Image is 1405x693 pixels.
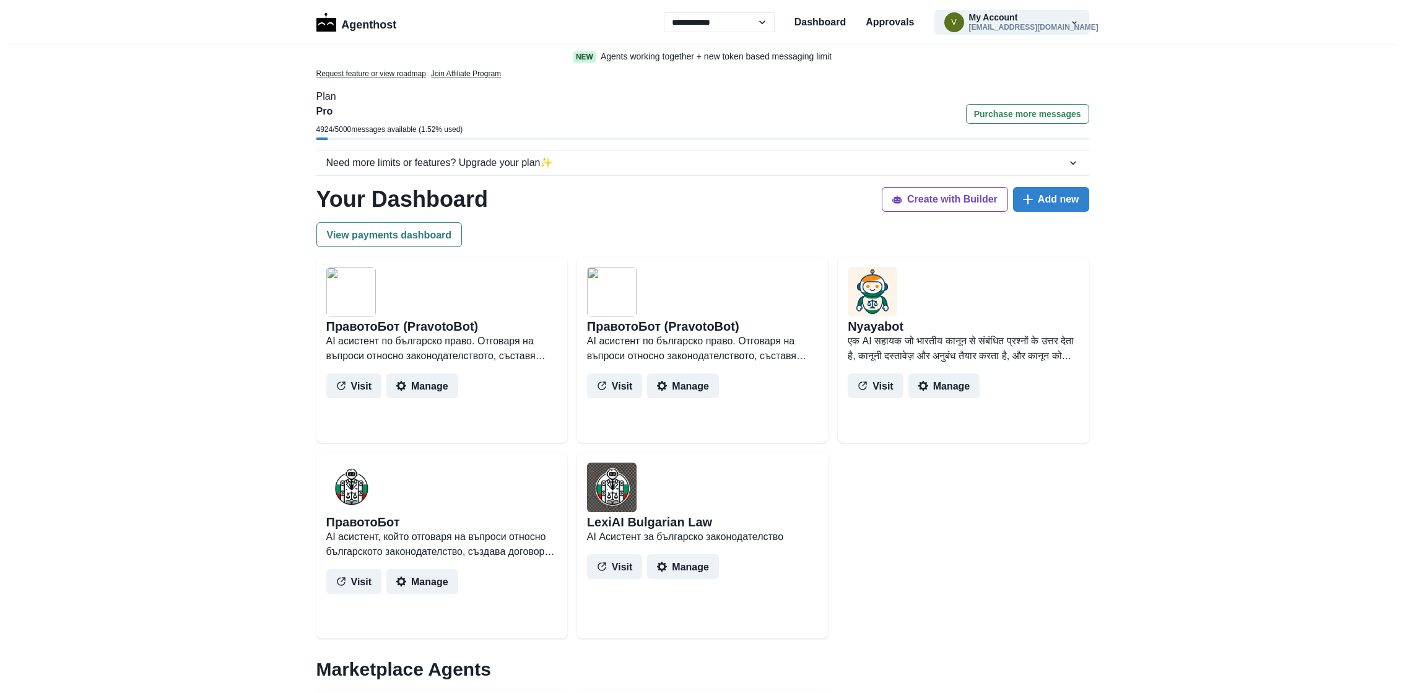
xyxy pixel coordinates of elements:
[316,68,426,79] a: Request feature or view roadmap
[647,373,719,398] button: Manage
[587,515,712,530] h2: LexiAI Bulgarian Law
[316,124,463,135] p: 4924 / 5000 messages available ( 1.52 % used)
[587,334,818,364] p: AI асистент по българско право. Отговаря на въпроси относно законодателството, съставя договори, ...
[326,155,1067,170] div: Need more limits or features? Upgrade your plan ✨
[573,51,596,63] span: New
[316,104,463,119] p: Pro
[908,373,980,398] button: Manage
[587,554,643,579] button: Visit
[587,530,818,544] p: AI Асистент за българско законодателство
[431,68,501,79] a: Join Affiliate Program
[386,373,458,398] button: Manage
[882,187,1008,212] button: Create with Builder
[547,50,858,63] a: NewAgents working together + new token based messaging limit
[316,12,397,33] a: LogoAgenthost
[326,334,557,364] p: AI асистент по българско право. Отговаря на въпроси относно законодателството, съставя договори, ...
[386,569,458,594] button: Manage
[326,319,479,334] h2: ПравотоБот (PravotoBot)
[866,15,914,30] a: Approvals
[326,515,400,530] h2: ПравотоБот
[848,373,903,398] button: Visit
[966,104,1089,124] button: Purchase more messages
[848,267,897,316] img: user%2F4075%2Fe5b26bfd-4cab-4aba-9a97-f0cd97f7a85a
[794,15,846,30] a: Dashboard
[934,10,1089,35] button: vslavenv@gmail.comMy Account[EMAIL_ADDRESS][DOMAIN_NAME]
[316,89,1089,104] p: Plan
[1013,187,1089,212] button: Add new
[326,463,376,512] img: user%2F4075%2F78d0c5fc-1ac1-4e57-bc07-c41f18773d0b
[326,569,382,594] button: Visit
[601,50,832,63] p: Agents working together + new token based messaging limit
[316,658,1089,681] h2: Marketplace Agents
[326,373,382,398] button: Visit
[587,463,637,512] img: user%2F4075%2F7c9126e2-f5d5-4e67-83ea-65e91a0f05e3
[647,554,719,579] button: Manage
[316,150,1089,175] button: Need more limits or features? Upgrade your plan✨
[326,530,557,559] p: AI асистент, който отговаря на въпроси относно българското законодателство, създава договори и до...
[848,319,903,334] h2: Nyayabot
[316,13,337,32] img: Logo
[966,104,1089,137] a: Purchase more messages
[316,186,488,212] h1: Your Dashboard
[848,334,1079,364] p: एक AI सहायक जो भारतीय कानून से संबंधित प्रश्नों के उत्तर देता है, कानूनी दस्तावेज़ और अनुबंध तैया...
[341,12,396,33] p: Agenthost
[587,373,643,398] button: Visit
[587,267,637,316] img: pravotobot-logo.png
[326,267,376,316] img: pravotobot-logo.png
[587,319,739,334] h2: ПравотоБот (PravotoBot)
[316,222,463,247] button: View payments dashboard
